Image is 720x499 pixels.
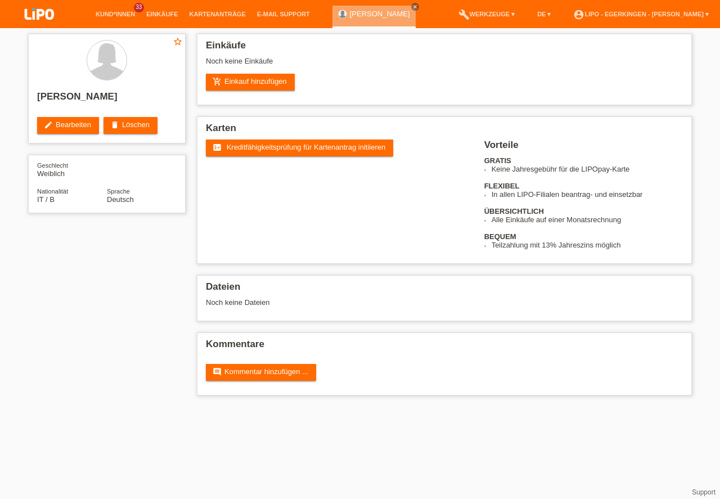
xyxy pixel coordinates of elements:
span: Italien / B / 01.02.2020 [37,195,55,204]
i: edit [44,120,53,129]
b: ÜBERSICHTLICH [484,207,544,215]
div: Noch keine Einkäufe [206,57,683,74]
b: BEQUEM [484,232,516,241]
i: build [458,9,470,20]
h2: Vorteile [484,140,683,156]
a: DE ▾ [532,11,556,17]
span: Nationalität [37,188,68,195]
li: Keine Jahresgebühr für die LIPOpay-Karte [492,165,683,173]
h2: Einkäufe [206,40,683,57]
span: 33 [134,3,144,12]
a: commentKommentar hinzufügen ... [206,364,316,381]
b: FLEXIBEL [484,182,520,190]
span: Geschlecht [37,162,68,169]
a: Kartenanträge [184,11,251,17]
a: deleteLöschen [103,117,157,134]
a: Support [692,488,715,496]
a: star_border [173,37,183,48]
div: Noch keine Dateien [206,298,550,307]
h2: Karten [206,123,683,140]
a: Kund*innen [90,11,141,17]
i: delete [110,120,119,129]
i: account_circle [573,9,584,20]
a: LIPO pay [11,23,67,32]
li: Alle Einkäufe auf einer Monatsrechnung [492,215,683,224]
a: buildWerkzeuge ▾ [453,11,521,17]
a: [PERSON_NAME] [350,10,410,18]
a: E-Mail Support [251,11,316,17]
div: Weiblich [37,161,107,178]
a: account_circleLIPO - Egerkingen - [PERSON_NAME] ▾ [568,11,714,17]
a: add_shopping_cartEinkauf hinzufügen [206,74,295,91]
a: editBearbeiten [37,117,99,134]
li: Teilzahlung mit 13% Jahreszins möglich [492,241,683,249]
h2: [PERSON_NAME] [37,91,177,108]
i: comment [213,367,222,376]
span: Kreditfähigkeitsprüfung für Kartenantrag initiieren [227,143,386,151]
i: star_border [173,37,183,47]
span: Sprache [107,188,130,195]
span: Deutsch [107,195,134,204]
a: Einkäufe [141,11,183,17]
h2: Dateien [206,281,683,298]
b: GRATIS [484,156,511,165]
a: close [411,3,419,11]
i: fact_check [213,143,222,152]
a: fact_check Kreditfähigkeitsprüfung für Kartenantrag initiieren [206,140,393,156]
li: In allen LIPO-Filialen beantrag- und einsetzbar [492,190,683,199]
h2: Kommentare [206,339,683,356]
i: close [412,4,418,10]
i: add_shopping_cart [213,77,222,86]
